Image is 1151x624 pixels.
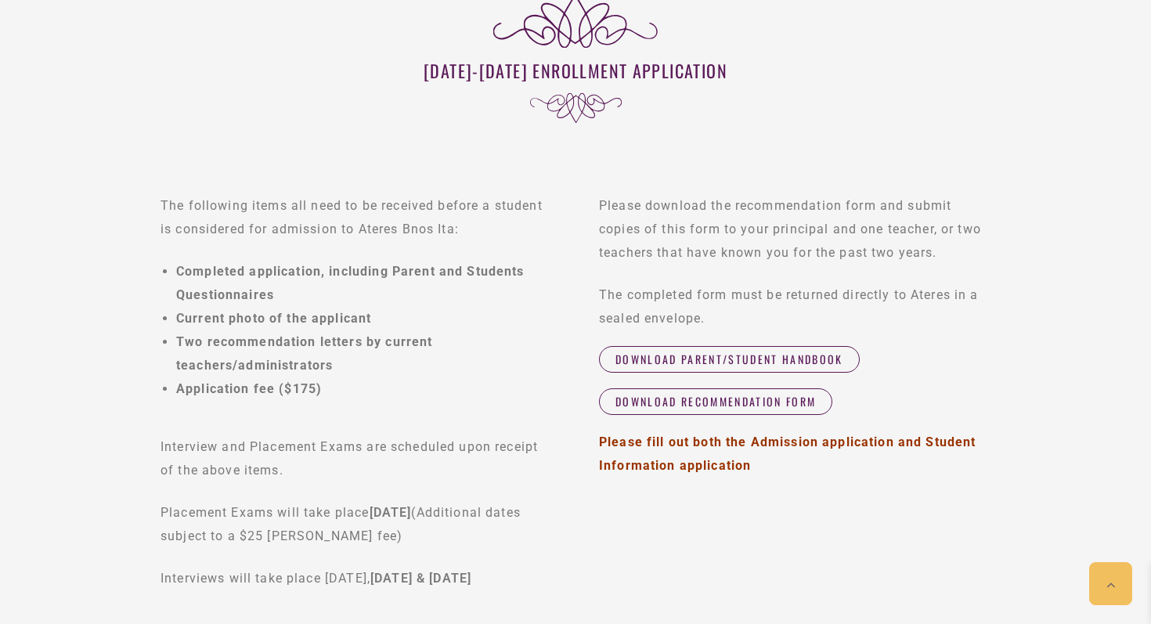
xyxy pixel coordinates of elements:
strong: Two recommendation letters by current teachers/administrators [176,334,432,373]
strong: Application fee ($175) [176,381,322,396]
strong: Completed application, including Parent and Students Questionnaires [176,264,525,302]
span: Interview and Placement Exams are scheduled upon receipt of the above items. [161,439,538,478]
strong: Current photo of the applicant [176,311,371,326]
span: Download Recommendation Form [615,395,816,409]
a: Download Parent/Student Handbook [599,346,860,373]
h3: [DATE]-[DATE] Enrollment application [137,59,1014,82]
p: The completed form must be returned directly to Ateres in a sealed envelope. [599,283,990,330]
a: Download Recommendation Form [599,388,832,415]
span: Interviews will take place [DATE], [161,571,370,586]
p: Please download the recommendation form and submit copies of this form to your principal and one ... [599,194,990,265]
b: [DATE] [370,505,412,520]
span: Placement Exams will take place [161,505,370,520]
span: The following items all need to be received before a student is considered for admission to Atere... [161,198,543,236]
b: [DATE] & [DATE] [370,571,471,586]
span: Download Parent/Student Handbook [615,352,843,366]
span: Please fill out both the Admission application and Student Information application [599,435,976,473]
span: (Additional dates subject to a $25 [PERSON_NAME] fee) [161,505,521,543]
